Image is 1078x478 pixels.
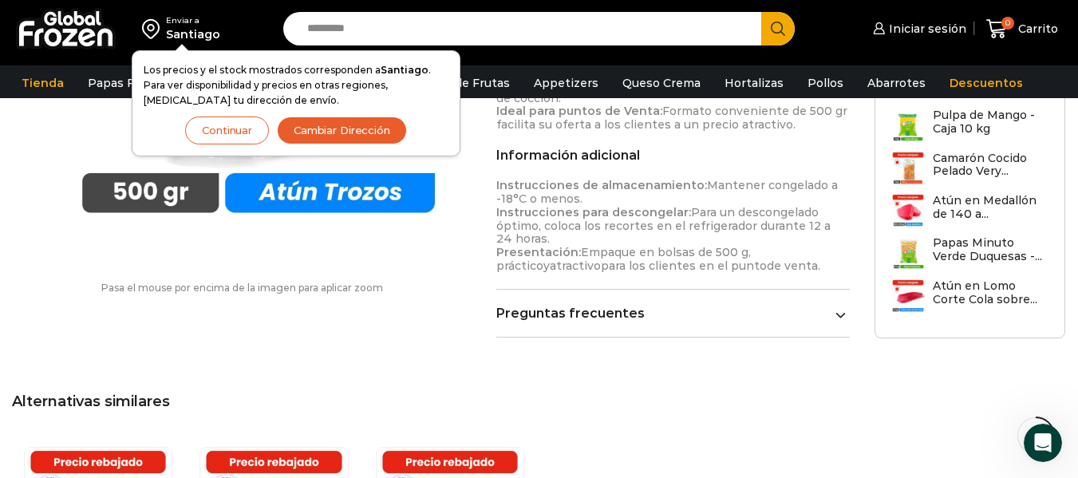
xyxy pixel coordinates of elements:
[166,15,220,26] div: Enviar a
[632,259,639,273] span: o
[536,259,543,273] span: o
[639,259,760,273] span: s clientes en el punt
[144,62,448,109] p: Los precios y el stock mostrados corresponden a . Para ver disponibilidad y precios en otras regi...
[12,393,170,410] span: Alternativas similares
[496,245,581,259] strong: Presentación:
[142,15,166,42] img: address-field-icon.svg
[933,236,1049,263] h3: Papas Minuto Verde Duquesas -...
[496,245,751,273] span: lsas de 500 g, práctic
[496,205,691,219] strong: Instrucciones para descongelar:
[1001,17,1014,30] span: 0
[717,68,792,98] a: Hortalizas
[562,259,594,273] span: ractiv
[942,68,1031,98] a: Descuentos
[496,306,850,321] a: Preguntas frecuentes
[885,21,966,37] span: Iniciar sesión
[1024,424,1062,462] iframe: Intercom live chat
[381,64,428,76] strong: Santiago
[869,13,966,45] a: Iniciar sesión
[614,68,709,98] a: Queso Crema
[982,10,1062,48] a: 0 Carrito
[410,68,518,98] a: Pulpa de Frutas
[543,259,550,273] span: y
[496,104,662,118] strong: Ideal para puntos de Venta:
[767,259,820,273] span: de venta.
[933,194,1049,221] h3: Atún en Medallón de 140 a...
[933,109,1049,136] h3: Pulpa de Mango - Caja 10 kg
[891,194,1049,228] a: Atún en Medallón de 140 a...
[665,245,673,259] span: o
[12,282,472,294] p: Pasa el mouse por encima de la imagen para aplicar zoom
[1014,21,1058,37] span: Carrito
[933,152,1049,179] h3: Camarón Cocido Pelado Very...
[277,117,407,144] button: Cambiar Dirección
[496,178,707,192] strong: Instrucciones de almacenamiento:
[550,259,562,273] span: at
[891,109,1049,143] a: Pulpa de Mango - Caja 10 kg
[933,279,1049,306] h3: Atún en Lomo Corte Cola sobre...
[891,236,1049,271] a: Papas Minuto Verde Duquesas -...
[601,259,632,273] span: para l
[80,68,168,98] a: Papas Fritas
[185,117,269,144] button: Continuar
[496,179,850,273] p: Mantener congelado a -18°C o menos. Para un descongelado óptimo, coloca los recortes en el refrig...
[166,26,220,42] div: Santiago
[891,152,1049,186] a: Camarón Cocido Pelado Very...
[594,259,601,273] span: o
[761,12,795,45] button: Search button
[14,68,72,98] a: Tienda
[526,68,606,98] a: Appetizers
[760,259,767,273] span: o
[800,68,851,98] a: Pollos
[581,245,665,259] span: Empaque en b
[496,148,850,163] h2: Información adicional
[859,68,934,98] a: Abarrotes
[891,279,1049,314] a: Atún en Lomo Corte Cola sobre...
